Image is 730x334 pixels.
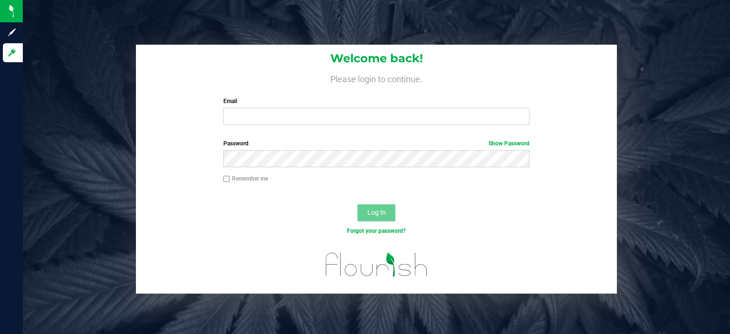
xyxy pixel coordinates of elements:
span: Password [223,140,249,147]
button: Log In [357,204,395,221]
inline-svg: Log in [7,48,17,57]
a: Show Password [489,140,529,147]
label: Remember me [223,174,268,183]
h4: Please login to continue. [136,72,617,84]
inline-svg: Sign up [7,28,17,37]
label: Email [223,97,530,105]
a: Forgot your password? [347,228,406,234]
input: Remember me [223,176,230,182]
h1: Welcome back! [136,52,617,65]
img: flourish_logo.svg [317,245,437,284]
span: Log In [367,209,386,216]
